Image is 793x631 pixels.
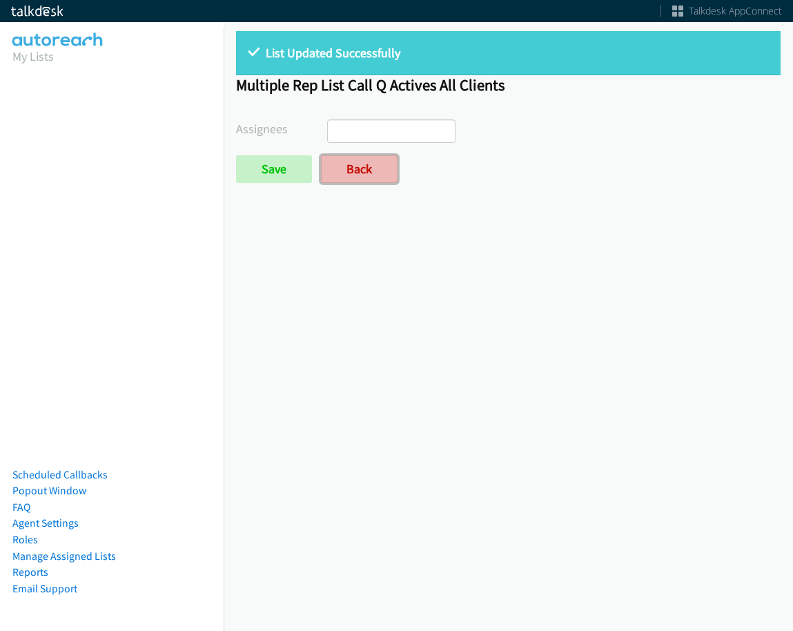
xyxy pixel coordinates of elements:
a: Manage Assigned Lists [12,550,116,563]
a: Scheduled Callbacks [12,468,108,481]
a: Roles [12,533,38,546]
a: Talkdesk AppConnect [672,4,782,18]
h1: Multiple Rep List Call Q Actives All Clients [236,75,781,95]
p: List Updated Successfully [248,43,768,62]
a: Agent Settings [12,516,79,530]
label: Assignees [236,119,327,138]
a: Email Support [12,582,77,595]
a: Back [321,155,398,183]
a: Reports [12,565,48,579]
a: Popout Window [12,484,86,497]
input: Save [236,155,312,183]
a: FAQ [12,501,30,514]
a: My Lists [12,48,54,64]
